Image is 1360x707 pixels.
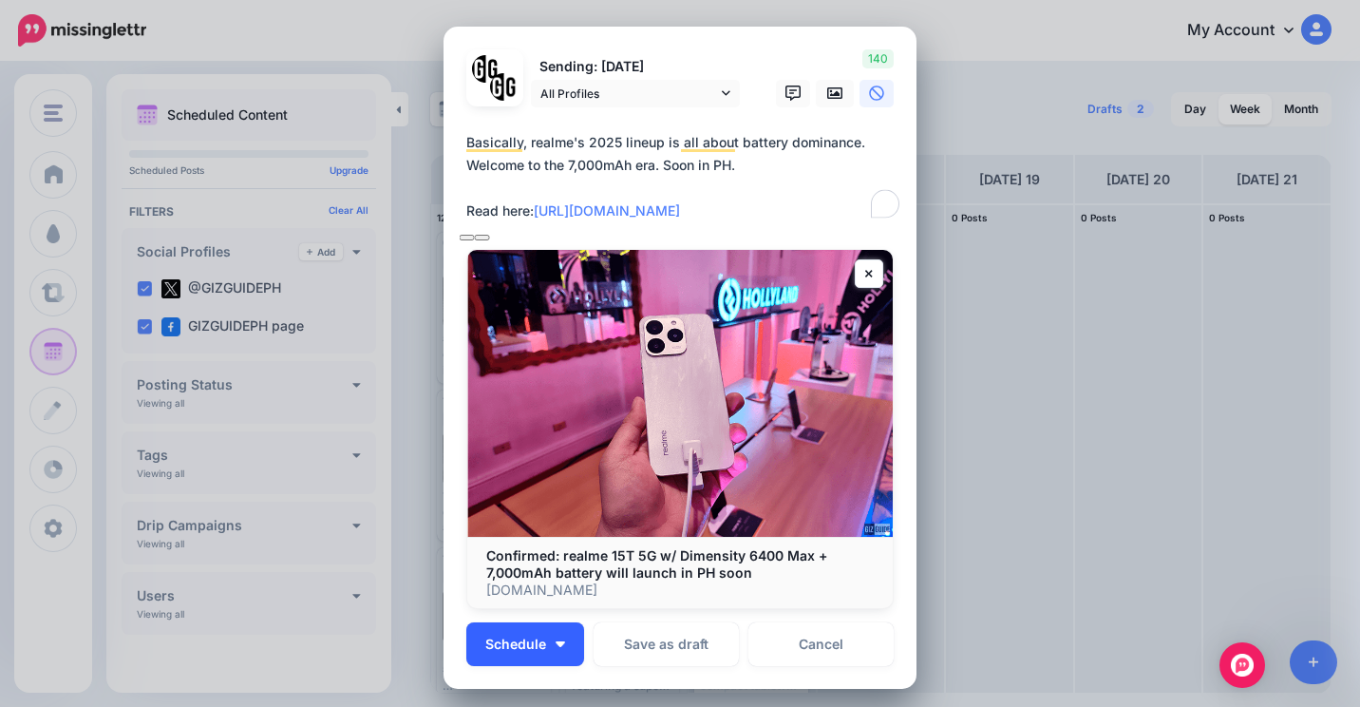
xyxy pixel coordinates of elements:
[486,582,874,599] p: [DOMAIN_NAME]
[485,638,546,651] span: Schedule
[472,55,500,83] img: 353459792_649996473822713_4483302954317148903_n-bsa138318.png
[540,84,717,104] span: All Profiles
[490,73,518,101] img: JT5sWCfR-79925.png
[466,131,903,222] textarea: To enrich screen reader interactions, please activate Accessibility in Grammarly extension settings
[748,622,894,666] a: Cancel
[531,56,740,78] p: Sending: [DATE]
[556,641,565,647] img: arrow-down-white.png
[594,622,739,666] button: Save as draft
[466,622,584,666] button: Schedule
[466,131,903,222] div: Basically, realme's 2025 lineup is all about battery dominance. Welcome to the 7,000mAh era. Soon...
[862,49,894,68] span: 140
[531,80,740,107] a: All Profiles
[467,250,893,537] img: Confirmed: realme 15T 5G w/ Dimensity 6400 Max + 7,000mAh battery will launch in PH soon
[486,547,827,581] b: Confirmed: realme 15T 5G w/ Dimensity 6400 Max + 7,000mAh battery will launch in PH soon
[1219,642,1265,688] div: Open Intercom Messenger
